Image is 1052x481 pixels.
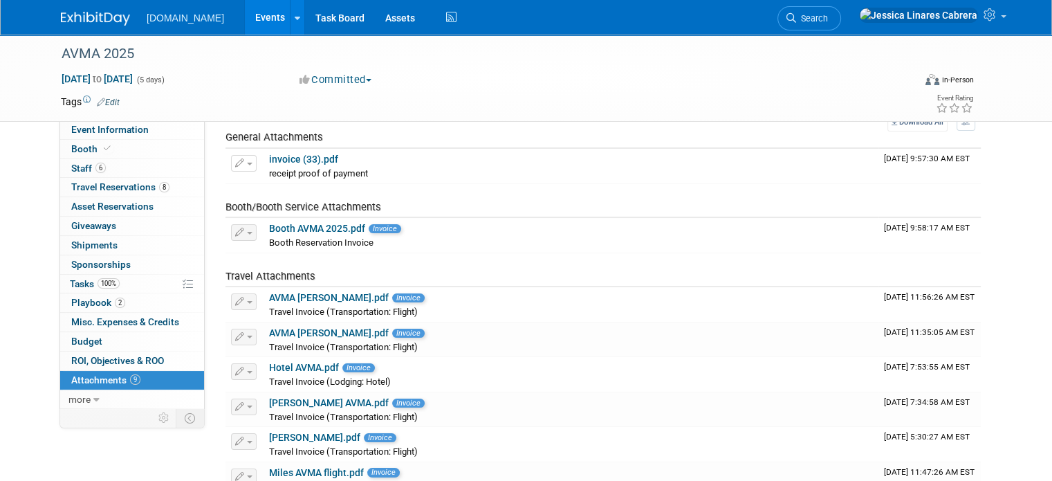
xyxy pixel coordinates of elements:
span: 6 [95,163,106,173]
a: invoice (33).pdf [269,154,338,165]
a: Booth AVMA 2025.pdf [269,223,365,234]
span: Invoice [392,293,425,302]
div: Event Rating [936,95,973,102]
span: 9 [130,374,140,385]
span: Playbook [71,297,125,308]
td: Upload Timestamp [878,149,981,183]
span: Invoice [367,468,400,477]
span: Travel Invoice (Transportation: Flight) [269,342,418,352]
button: Committed [295,73,377,87]
span: Sponsorships [71,259,131,270]
span: Staff [71,163,106,174]
td: Upload Timestamp [878,323,981,357]
span: Booth/Booth Service Attachments [225,201,381,213]
a: [PERSON_NAME].pdf [269,432,360,443]
span: Shipments [71,239,118,251]
span: Upload Timestamp [884,292,975,302]
span: Upload Timestamp [884,397,970,407]
i: Booth reservation complete [104,145,111,152]
span: Budget [71,336,102,347]
span: Booth [71,143,113,154]
span: Search [796,13,828,24]
span: Tasks [70,278,120,289]
span: Attachments [71,374,140,385]
a: Attachments9 [60,371,204,390]
td: Personalize Event Tab Strip [152,409,176,427]
a: more [60,390,204,409]
a: Hotel AVMA.pdf [269,362,339,373]
span: Upload Timestamp [884,432,970,442]
td: Toggle Event Tabs [176,409,205,427]
div: In-Person [941,75,974,85]
div: AVMA 2025 [57,42,896,66]
img: Format-Inperson.png [925,74,939,85]
span: Invoice [369,224,401,233]
span: General Attachments [225,131,323,143]
a: Shipments [60,236,204,255]
a: Download All [887,113,948,131]
img: ExhibitDay [61,12,130,26]
span: Travel Invoice (Transportation: Flight) [269,446,418,457]
span: Invoice [392,329,425,338]
span: Travel Attachments [225,270,315,282]
a: AVMA [PERSON_NAME].pdf [269,292,389,303]
span: more [68,394,91,405]
a: AVMA [PERSON_NAME].pdf [269,327,389,338]
span: Travel Invoice (Transportation: Flight) [269,307,418,317]
a: Playbook2 [60,293,204,312]
span: 8 [159,182,169,192]
td: Upload Timestamp [878,357,981,392]
td: Upload Timestamp [878,287,981,322]
a: Staff6 [60,159,204,178]
a: Miles AVMA flight.pdf [269,467,364,478]
a: ROI, Objectives & ROO [60,352,204,370]
span: Travel Invoice (Transportation: Flight) [269,412,418,422]
span: Event Information [71,124,149,135]
span: Invoice [342,363,375,372]
a: Budget [60,332,204,351]
span: Misc. Expenses & Credits [71,316,179,327]
span: Asset Reservations [71,201,154,212]
a: Travel Reservations8 [60,178,204,197]
span: Booth Reservation Invoice [269,237,373,248]
span: (5 days) [136,75,165,84]
a: Misc. Expenses & Credits [60,313,204,332]
td: Upload Timestamp [878,427,981,462]
span: Travel Reservations [71,181,169,192]
td: Tags [61,95,120,109]
span: Giveaways [71,220,116,231]
span: Invoice [364,433,396,442]
span: Invoice [392,399,425,408]
div: Event Format [839,72,974,93]
span: Upload Timestamp [884,327,975,337]
span: Travel Invoice (Lodging: Hotel) [269,376,391,387]
a: Search [777,6,841,30]
span: 100% [98,278,120,289]
span: ROI, Objectives & ROO [71,355,164,366]
td: Upload Timestamp [878,218,981,253]
a: [PERSON_NAME] AVMA.pdf [269,397,389,408]
a: Event Information [60,120,204,139]
span: [DOMAIN_NAME] [147,12,224,24]
span: to [91,73,104,84]
a: Asset Reservations [60,197,204,216]
td: Upload Timestamp [878,392,981,427]
span: Upload Timestamp [884,362,970,372]
a: Edit [97,98,120,107]
span: 2 [115,298,125,308]
span: Upload Timestamp [884,467,975,477]
img: Jessica Linares Cabrera [859,8,978,23]
span: Upload Timestamp [884,154,970,163]
a: Booth [60,140,204,158]
span: Upload Timestamp [884,223,970,233]
a: Sponsorships [60,255,204,274]
a: Giveaways [60,217,204,235]
span: [DATE] [DATE] [61,73,133,85]
span: receipt proof of payment [269,168,368,179]
a: Tasks100% [60,275,204,293]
